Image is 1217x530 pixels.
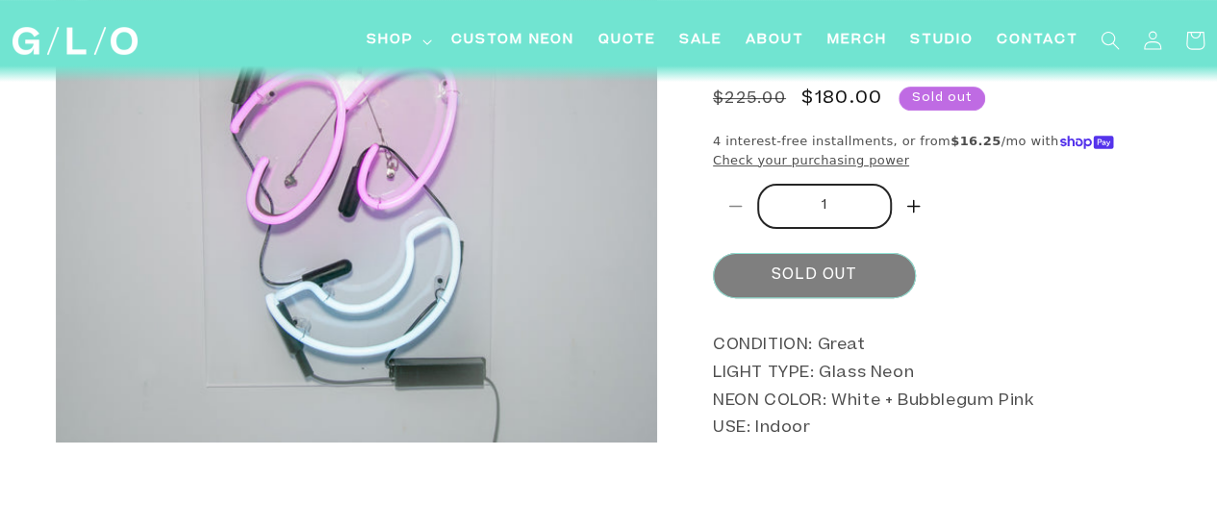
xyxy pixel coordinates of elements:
[909,31,973,51] span: Studio
[1089,19,1131,62] summary: Search
[367,31,414,51] span: Shop
[815,19,898,63] a: Merch
[355,19,440,63] summary: Shop
[667,19,733,63] a: SALE
[733,19,815,63] a: About
[13,27,138,55] img: GLO Studio
[713,332,1169,442] p: CONDITION: Great LIGHT TYPE: Glass Neon NEON COLOR: White + Bubblegum Pink USE: Indoor
[826,31,886,51] span: Merch
[801,87,882,113] span: $180.00
[451,31,574,51] span: Custom Neon
[440,19,586,63] a: Custom Neon
[678,31,722,51] span: SALE
[597,31,655,51] span: Quote
[5,20,144,63] a: GLO Studio
[898,19,984,63] a: Studio
[1121,438,1217,530] iframe: Chat Widget
[713,88,786,111] s: $225.00
[899,87,985,111] span: Sold out
[984,19,1089,63] a: Contact
[745,31,803,51] span: About
[996,31,1078,51] span: Contact
[586,19,667,63] a: Quote
[713,253,916,298] button: Sold out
